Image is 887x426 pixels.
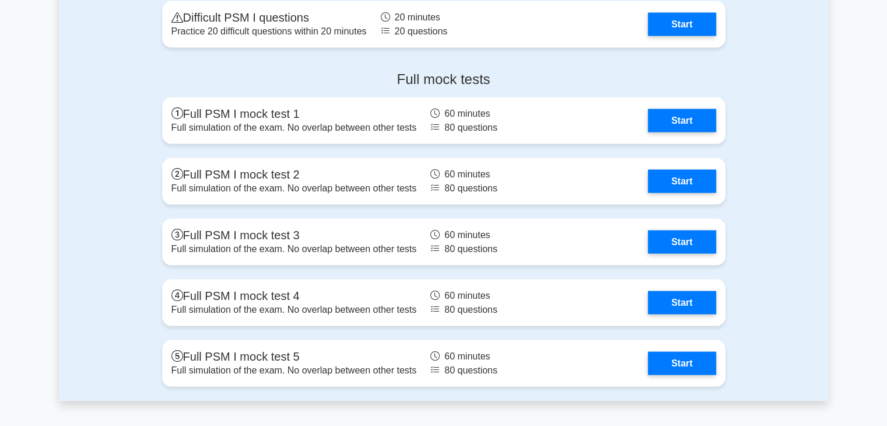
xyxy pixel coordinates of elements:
[162,71,725,88] h4: Full mock tests
[648,291,716,315] a: Start
[648,109,716,132] a: Start
[648,231,716,254] a: Start
[648,13,716,36] a: Start
[648,170,716,193] a: Start
[648,352,716,375] a: Start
